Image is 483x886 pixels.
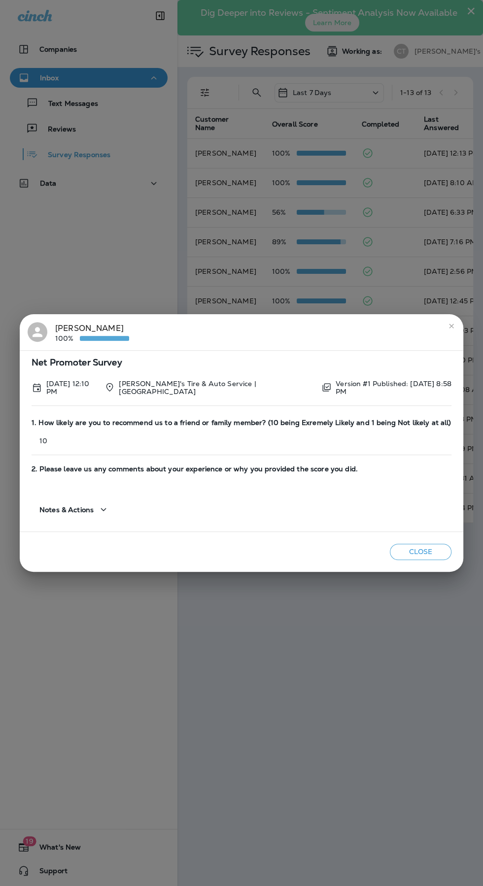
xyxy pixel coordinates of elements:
[444,318,459,334] button: close
[32,419,451,427] span: 1. How likely are you to recommend us to a friend or family member? (10 being Exremely Likely and...
[119,380,313,395] p: [PERSON_NAME]'s Tire & Auto Service | [GEOGRAPHIC_DATA]
[55,334,80,342] p: 100%
[32,437,451,445] p: 10
[39,506,94,514] span: Notes & Actions
[32,495,117,524] button: Notes & Actions
[46,380,97,395] p: Oct 8, 2025 12:10 PM
[32,465,451,473] span: 2. Please leave us any comments about your experience or why you provided the score you did.
[55,322,129,343] div: [PERSON_NAME]
[32,359,451,367] span: Net Promoter Survey
[390,544,451,560] button: Close
[336,380,451,395] p: Version #1 Published: [DATE] 8:58 PM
